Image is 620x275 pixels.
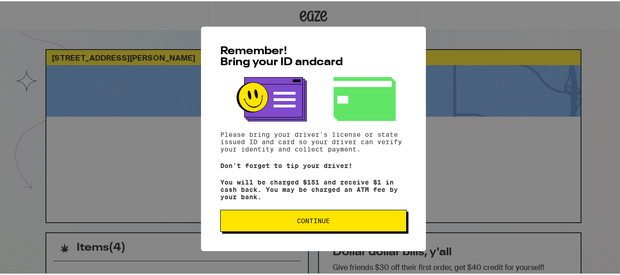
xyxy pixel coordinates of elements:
span: Continue [297,216,330,223]
p: Please bring your driver's license or state issued ID and card so your driver can verify your ide... [220,129,407,152]
p: Don't forget to tip your driver! [220,161,407,168]
button: Continue [220,208,407,230]
span: Hi. Need any help? [6,6,66,14]
span: Remember! Bring your ID and card [220,45,343,67]
p: You will be charged $151 and receive $1 in cash back. You may be charged an ATM fee by your bank. [220,177,407,199]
